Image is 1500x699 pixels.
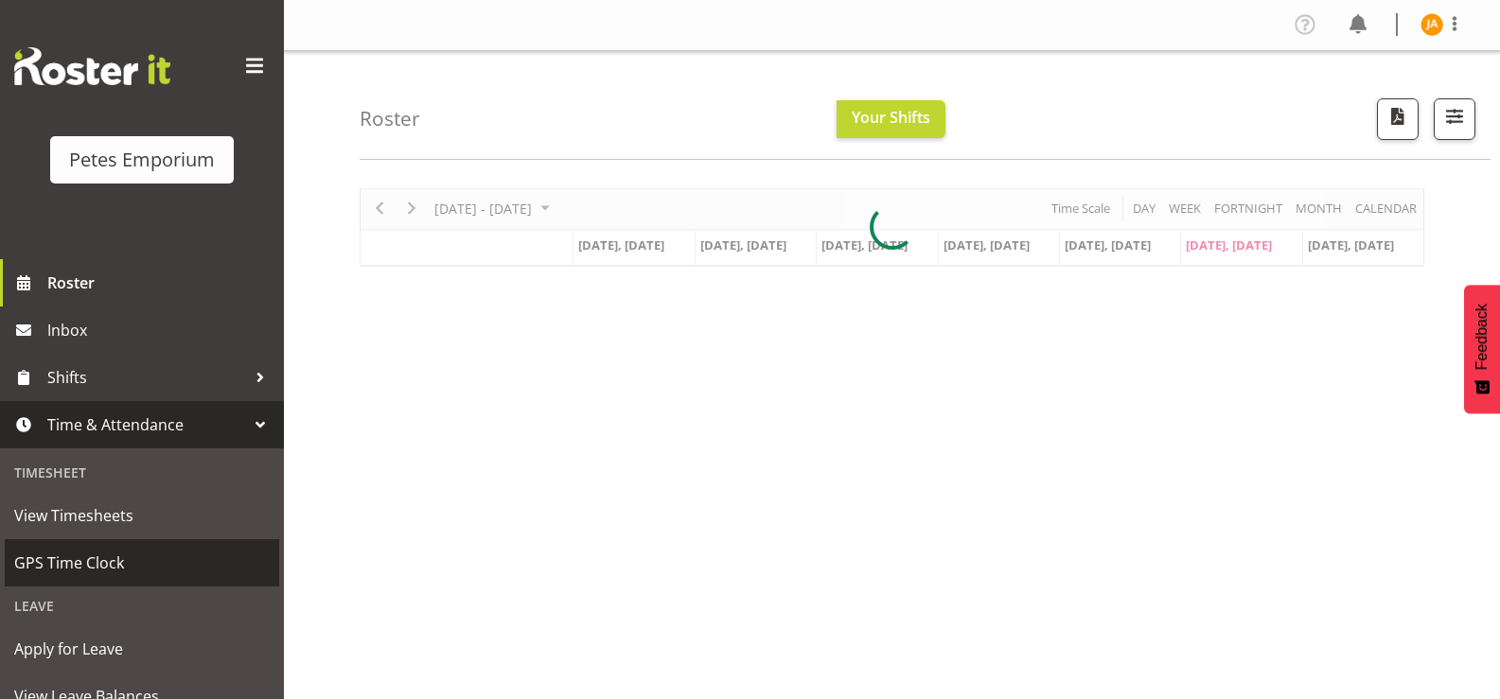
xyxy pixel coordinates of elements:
[1377,98,1419,140] button: Download a PDF of the roster according to the set date range.
[5,492,279,539] a: View Timesheets
[5,586,279,625] div: Leave
[837,100,945,138] button: Your Shifts
[69,146,215,174] div: Petes Emporium
[360,108,420,130] h4: Roster
[1434,98,1475,140] button: Filter Shifts
[47,363,246,392] span: Shifts
[47,411,246,439] span: Time & Attendance
[1464,285,1500,413] button: Feedback - Show survey
[14,47,170,85] img: Rosterit website logo
[14,549,270,577] span: GPS Time Clock
[1421,13,1443,36] img: jeseryl-armstrong10788.jpg
[5,539,279,586] a: GPS Time Clock
[852,107,930,128] span: Your Shifts
[47,269,274,297] span: Roster
[14,501,270,530] span: View Timesheets
[14,635,270,663] span: Apply for Leave
[5,625,279,673] a: Apply for Leave
[5,453,279,492] div: Timesheet
[47,316,274,344] span: Inbox
[1474,304,1491,370] span: Feedback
